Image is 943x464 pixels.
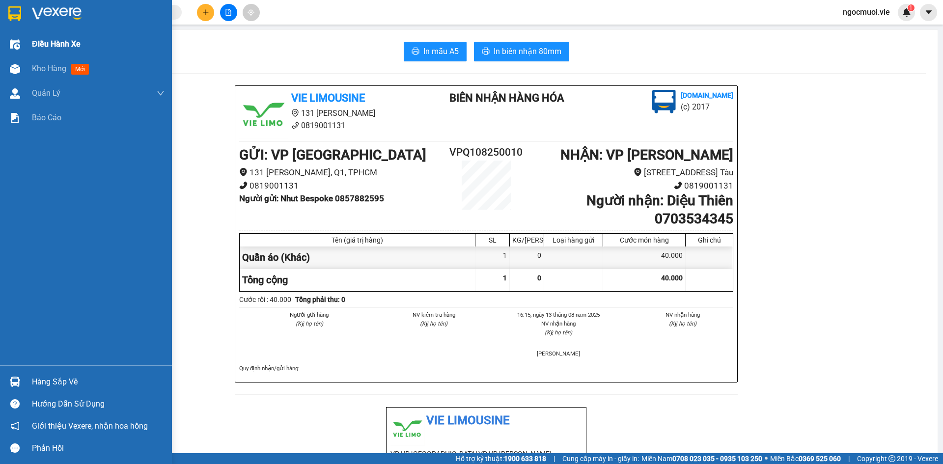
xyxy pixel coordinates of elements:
span: environment [239,168,248,176]
span: Báo cáo [32,111,61,124]
li: NV nhận hàng [508,319,609,328]
span: mới [71,64,89,75]
span: file-add [225,9,232,16]
li: 0819001131 [527,179,733,192]
i: (Ký, họ tên) [545,329,572,336]
img: warehouse-icon [10,88,20,99]
div: Hàng sắp về [32,375,165,389]
li: VP VP [PERSON_NAME] [68,42,131,63]
span: Điều hành xe [32,38,81,50]
img: warehouse-icon [10,377,20,387]
li: VP VP [PERSON_NAME] [478,448,566,459]
button: printerIn mẫu A5 [404,42,467,61]
strong: 0369 525 060 [799,455,841,463]
img: warehouse-icon [10,64,20,74]
div: Cước rồi : 40.000 [239,294,291,305]
li: [PERSON_NAME] [508,349,609,358]
b: GỬI : VP [GEOGRAPHIC_DATA] [239,147,426,163]
span: message [10,443,20,453]
span: environment [291,109,299,117]
span: ⚪️ [765,457,768,461]
div: 0 [510,246,544,269]
span: phone [239,181,248,190]
img: warehouse-icon [10,39,20,50]
span: aim [248,9,254,16]
li: (c) 2017 [681,101,733,113]
span: phone [674,181,682,190]
span: Tổng cộng [242,274,288,286]
span: caret-down [924,8,933,17]
b: Vie Limousine [291,92,365,104]
li: NV kiểm tra hàng [384,310,485,319]
b: Người nhận : Diệu Thiên 0703534345 [586,192,733,226]
span: Hỗ trợ kỹ thuật: [456,453,546,464]
i: (Ký, họ tên) [420,320,447,327]
span: Miền Nam [641,453,762,464]
div: Quy định nhận/gửi hàng : [239,364,733,373]
div: 1 [475,246,510,269]
button: file-add [220,4,237,21]
span: | [554,453,555,464]
span: copyright [888,455,895,462]
b: Người gửi : Nhut Bespoke 0857882595 [239,193,384,203]
img: logo.jpg [652,90,676,113]
li: Vie Limousine [5,5,142,24]
div: Quần áo (Khác) [240,246,475,269]
img: solution-icon [10,113,20,123]
img: logo.jpg [239,90,288,139]
span: printer [482,47,490,56]
h2: VPQ108250010 [445,144,527,161]
div: 40.000 [603,246,686,269]
span: Cung cấp máy in - giấy in: [562,453,639,464]
li: VP VP [GEOGRAPHIC_DATA] [390,448,478,459]
sup: 1 [908,4,915,11]
span: Quản Lý [32,87,60,99]
div: Ghi chú [688,236,730,244]
b: Tổng phải thu: 0 [295,296,345,303]
span: plus [202,9,209,16]
li: 16:15, ngày 13 tháng 08 năm 2025 [508,310,609,319]
span: ngocmuoi.vie [835,6,898,18]
li: 0819001131 [239,179,445,192]
span: notification [10,421,20,431]
img: logo-vxr [8,6,21,21]
b: NHẬN : VP [PERSON_NAME] [560,147,733,163]
li: NV nhận hàng [633,310,734,319]
div: Tên (giá trị hàng) [242,236,472,244]
div: Cước món hàng [606,236,683,244]
li: VP VP [GEOGRAPHIC_DATA] [5,42,68,74]
span: printer [412,47,419,56]
span: environment [634,168,642,176]
b: Biên nhận hàng hóa [449,92,564,104]
i: (Ký, họ tên) [669,320,696,327]
span: phone [291,121,299,129]
img: logo.jpg [5,5,39,39]
button: caret-down [920,4,937,21]
div: Phản hồi [32,441,165,456]
span: Miền Bắc [770,453,841,464]
span: down [157,89,165,97]
div: SL [478,236,507,244]
span: | [848,453,850,464]
li: [STREET_ADDRESS] Tàu [527,166,733,179]
b: [DOMAIN_NAME] [681,91,733,99]
span: Giới thiệu Vexere, nhận hoa hồng [32,420,148,432]
button: plus [197,4,214,21]
div: Loại hàng gửi [547,236,600,244]
strong: 0708 023 035 - 0935 103 250 [672,455,762,463]
span: 40.000 [661,274,683,282]
span: In biên nhận 80mm [494,45,561,57]
span: 1 [909,4,913,11]
li: 0819001131 [239,119,422,132]
span: Kho hàng [32,64,66,73]
img: logo.jpg [390,411,425,446]
span: 0 [537,274,541,282]
span: 1 [503,274,507,282]
span: question-circle [10,399,20,409]
strong: 1900 633 818 [504,455,546,463]
span: environment [68,65,75,72]
div: Hướng dẫn sử dụng [32,397,165,411]
button: printerIn biên nhận 80mm [474,42,569,61]
span: In mẫu A5 [423,45,459,57]
li: 131 [PERSON_NAME], Q1, TPHCM [239,166,445,179]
